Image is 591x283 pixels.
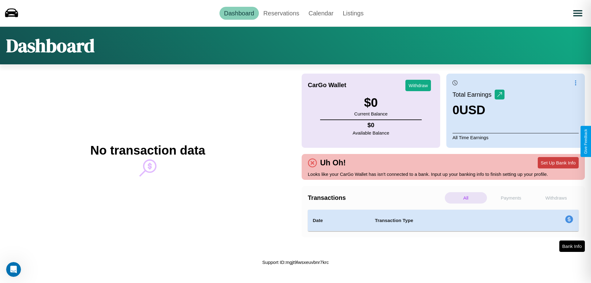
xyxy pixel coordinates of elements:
[317,158,349,167] h4: Uh Oh!
[90,144,205,157] h2: No transaction data
[308,170,579,178] p: Looks like your CarGo Wallet has isn't connected to a bank. Input up your banking info to finish ...
[375,217,515,224] h4: Transaction Type
[535,192,577,204] p: Withdraws
[219,7,259,20] a: Dashboard
[569,5,586,22] button: Open menu
[308,82,346,89] h4: CarGo Wallet
[452,133,579,142] p: All Time Earnings
[452,103,505,117] h3: 0 USD
[338,7,368,20] a: Listings
[308,194,443,201] h4: Transactions
[313,217,365,224] h4: Date
[262,258,329,266] p: Support ID: mgjt9lwsxeuvbnr7krc
[354,96,388,110] h3: $ 0
[353,122,389,129] h4: $ 0
[538,157,579,168] button: Set Up Bank Info
[445,192,487,204] p: All
[6,33,94,58] h1: Dashboard
[308,210,579,231] table: simple table
[452,89,495,100] p: Total Earnings
[353,129,389,137] p: Available Balance
[559,241,585,252] button: Bank Info
[584,129,588,154] div: Give Feedback
[6,262,21,277] iframe: Intercom live chat
[304,7,338,20] a: Calendar
[490,192,532,204] p: Payments
[354,110,388,118] p: Current Balance
[405,80,431,91] button: Withdraw
[259,7,304,20] a: Reservations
